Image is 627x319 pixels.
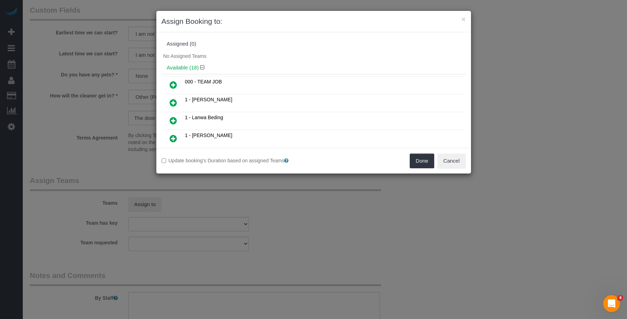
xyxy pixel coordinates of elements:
h3: Assign Booking to: [162,16,466,27]
span: 4 [618,295,623,301]
input: Update booking's Duration based on assigned Teams [162,158,166,163]
h4: Available (18) [167,65,461,71]
span: 1 - [PERSON_NAME] [185,97,232,102]
div: Assigned (0) [167,41,461,47]
button: Cancel [437,154,466,168]
button: Done [410,154,434,168]
button: × [461,15,465,23]
label: Update booking's Duration based on assigned Teams [162,157,308,164]
span: No Assigned Teams [163,53,206,59]
span: 1 - [PERSON_NAME] [185,133,232,138]
iframe: Intercom live chat [603,295,620,312]
span: 000 - TEAM JOB [185,79,222,84]
span: 1 - Lanwa Beding [185,115,223,120]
